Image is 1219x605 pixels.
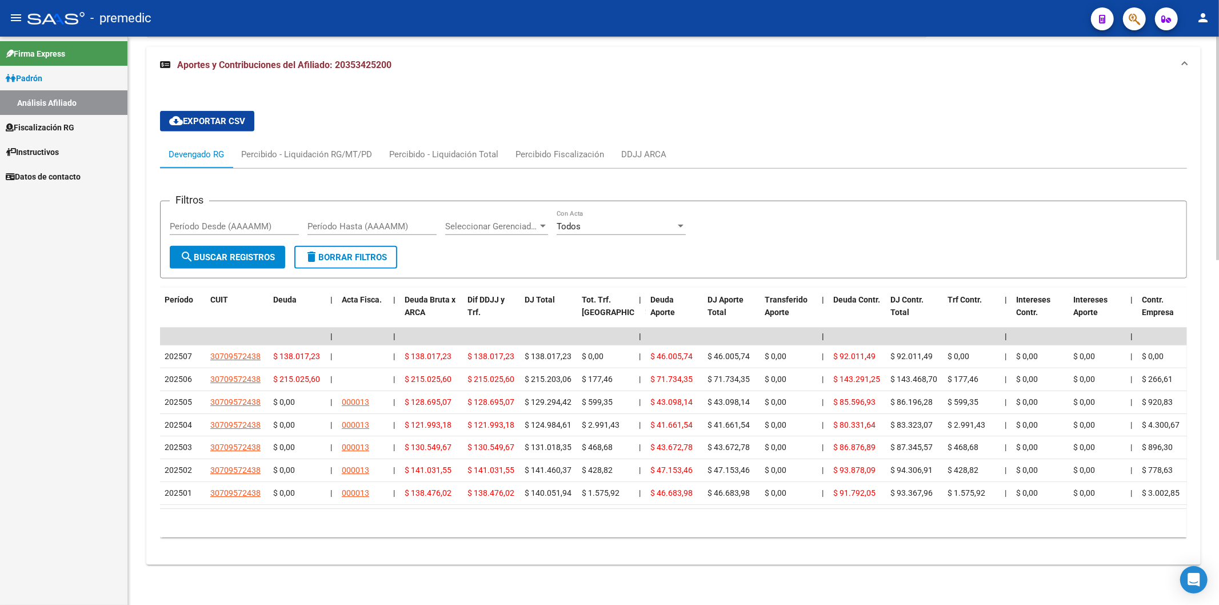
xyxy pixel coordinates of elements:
[210,488,261,497] span: 30709572438
[1142,352,1164,361] span: $ 0,00
[833,295,880,304] span: Deuda Contr.
[393,375,395,384] span: |
[165,443,192,452] span: 202503
[822,443,824,452] span: |
[1180,566,1208,594] div: Open Intercom Messenger
[948,465,978,475] span: $ 428,82
[273,465,295,475] span: $ 0,00
[467,465,514,475] span: $ 141.031,55
[1016,465,1038,475] span: $ 0,00
[467,420,514,429] span: $ 121.993,18
[6,72,42,85] span: Padrón
[467,397,514,407] span: $ 128.695,07
[1073,295,1108,317] span: Intereses Aporte
[525,465,571,475] span: $ 141.460,37
[886,288,943,338] datatable-header-cell: DJ Contr. Total
[833,488,876,497] span: $ 91.792,05
[765,397,786,407] span: $ 0,00
[890,443,933,452] span: $ 87.345,57
[765,352,786,361] span: $ 0,00
[582,465,613,475] span: $ 428,82
[169,148,224,161] div: Devengado RG
[582,352,603,361] span: $ 0,00
[210,397,261,407] span: 30709572438
[1069,288,1126,338] datatable-header-cell: Intereses Aporte
[582,443,613,452] span: $ 468,68
[621,148,666,161] div: DDJJ ARCA
[1016,375,1038,384] span: $ 0,00
[515,148,604,161] div: Percibido Fiscalización
[525,352,571,361] span: $ 138.017,23
[1142,465,1173,475] span: $ 778,63
[405,443,451,452] span: $ 130.549,67
[160,288,206,338] datatable-header-cell: Período
[890,465,933,475] span: $ 94.306,91
[525,375,571,384] span: $ 215.203,06
[305,250,318,264] mat-icon: delete
[1142,375,1173,384] span: $ 266,61
[342,396,369,409] div: 000013
[1142,443,1173,452] span: $ 896,30
[330,420,332,429] span: |
[169,116,245,126] span: Exportar CSV
[948,375,978,384] span: $ 177,46
[6,47,65,60] span: Firma Express
[1073,352,1095,361] span: $ 0,00
[708,488,750,497] span: $ 46.683,98
[639,397,641,407] span: |
[582,397,613,407] span: $ 599,35
[582,295,660,317] span: Tot. Trf. [GEOGRAPHIC_DATA]
[890,295,924,317] span: DJ Contr. Total
[210,352,261,361] span: 30709572438
[342,441,369,454] div: 000013
[557,221,581,232] span: Todos
[146,83,1201,565] div: Aportes y Contribuciones del Afiliado: 20353425200
[1016,352,1038,361] span: $ 0,00
[405,295,455,317] span: Deuda Bruta x ARCA
[765,420,786,429] span: $ 0,00
[948,352,969,361] span: $ 0,00
[206,288,269,338] datatable-header-cell: CUIT
[210,443,261,452] span: 30709572438
[525,420,571,429] span: $ 124.984,61
[337,288,389,338] datatable-header-cell: Acta Fisca.
[943,288,1000,338] datatable-header-cell: Trf Contr.
[330,375,332,384] span: |
[342,419,369,432] div: 000013
[948,295,982,304] span: Trf Contr.
[1073,488,1095,497] span: $ 0,00
[650,352,693,361] span: $ 46.005,74
[650,443,693,452] span: $ 43.672,78
[165,397,192,407] span: 202505
[582,420,620,429] span: $ 2.991,43
[1126,288,1137,338] datatable-header-cell: |
[948,488,985,497] span: $ 1.575,92
[765,375,786,384] span: $ 0,00
[467,443,514,452] span: $ 130.549,67
[467,375,514,384] span: $ 215.025,60
[760,288,817,338] datatable-header-cell: Transferido Aporte
[1130,295,1133,304] span: |
[405,488,451,497] span: $ 138.476,02
[817,288,829,338] datatable-header-cell: |
[708,375,750,384] span: $ 71.734,35
[948,397,978,407] span: $ 599,35
[639,352,641,361] span: |
[342,487,369,500] div: 000013
[525,295,555,304] span: DJ Total
[1016,420,1038,429] span: $ 0,00
[1130,375,1132,384] span: |
[765,443,786,452] span: $ 0,00
[822,465,824,475] span: |
[1142,420,1180,429] span: $ 4.300,67
[326,288,337,338] datatable-header-cell: |
[405,465,451,475] span: $ 141.031,55
[577,288,634,338] datatable-header-cell: Tot. Trf. Bruto
[1130,488,1132,497] span: |
[273,352,320,361] span: $ 138.017,23
[6,121,74,134] span: Fiscalización RG
[273,420,295,429] span: $ 0,00
[1012,288,1069,338] datatable-header-cell: Intereses Contr.
[833,397,876,407] span: $ 85.596,93
[165,295,193,304] span: Período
